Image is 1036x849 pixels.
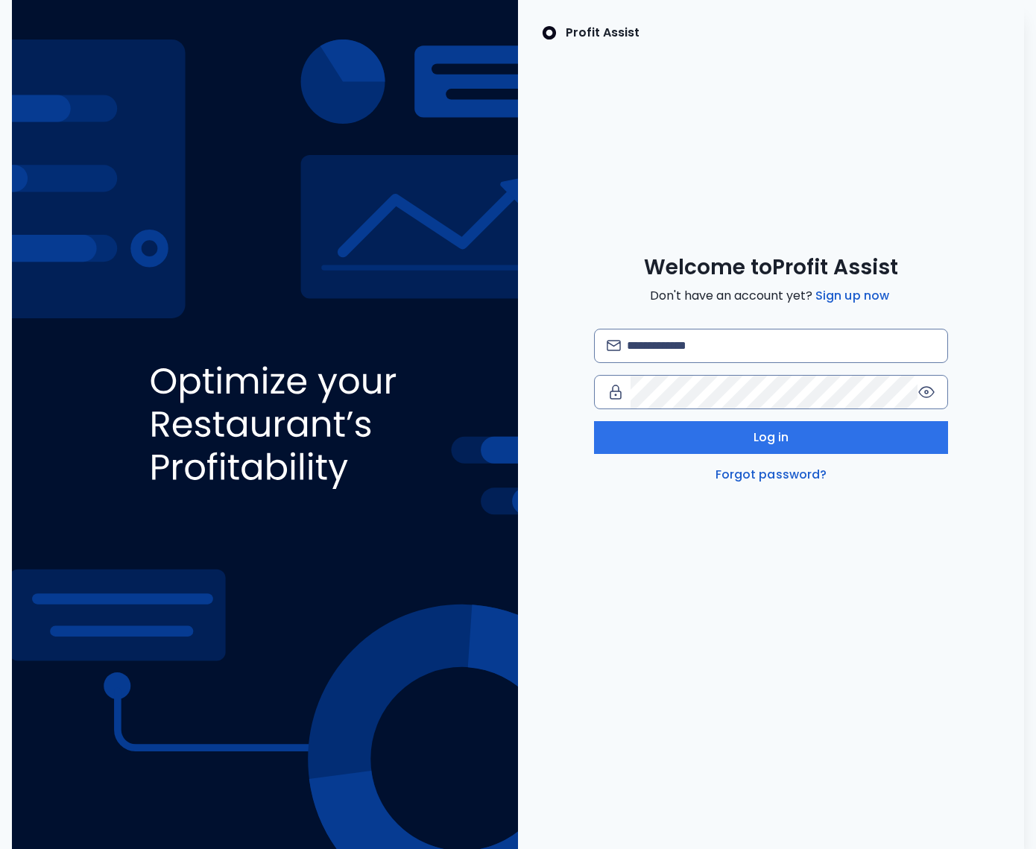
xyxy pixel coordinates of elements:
a: Forgot password? [713,466,830,484]
span: Don't have an account yet? [650,287,892,305]
span: Welcome to Profit Assist [644,254,898,281]
img: email [607,340,621,351]
button: Log in [594,421,948,454]
span: Log in [754,429,789,446]
img: SpotOn Logo [542,24,557,42]
a: Sign up now [812,287,892,305]
p: Profit Assist [566,24,639,42]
